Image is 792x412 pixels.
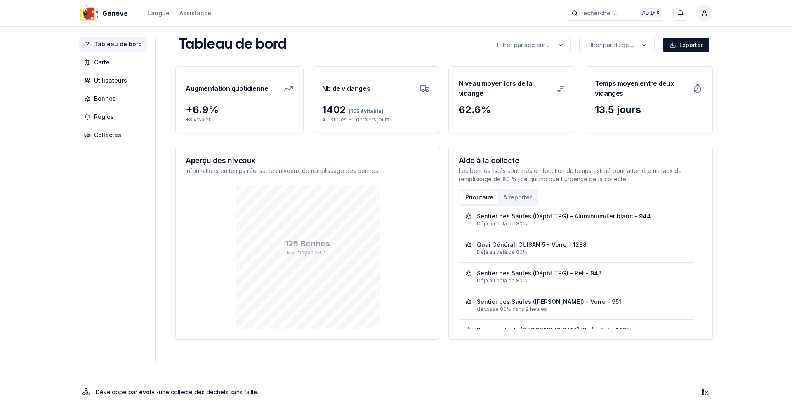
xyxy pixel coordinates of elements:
a: Assistance [179,8,211,18]
p: + 8.4 % hier [186,116,293,123]
a: Règles [79,109,150,124]
div: Langue [148,9,170,17]
span: Bennes [94,95,116,103]
button: Exporter [663,38,709,52]
button: Prioritaire [460,191,498,204]
a: Utilisateurs [79,73,150,88]
span: Utilisateurs [94,76,127,85]
div: Sentier des Saules ([PERSON_NAME]) - Verre - 951 [477,298,621,306]
div: Promenade de [GEOGRAPHIC_DATA] (Pin) - Pet - 1467 [477,326,630,334]
button: Langue [148,8,170,18]
span: Collectes [94,131,121,139]
div: 62.6 % [459,103,566,116]
div: 1402 [322,103,430,116]
span: Règles [94,113,114,121]
h3: Temps moyen entre deux vidanges [595,77,688,100]
div: + 6.9 % [186,103,293,116]
a: Carte [79,55,150,70]
img: Evoly Logo [79,386,92,399]
a: Sentier des Saules ([PERSON_NAME]) - Verre - 951dépasse 80% dans 9 heures [465,298,688,313]
div: Sentier des Saules (Dépôt TPG) - Pet - 943 [477,269,602,277]
a: Sentier des Saules (Dépôt TPG) - Aluminium/Fer blanc - 944Déjà au delà de 80% [465,212,688,227]
a: evoly [139,388,155,395]
button: À reporter [498,191,537,204]
h3: Niveau moyen lors de la vidange [459,77,552,100]
p: Filtrer par secteur ... [497,41,551,49]
h3: Aperçu des niveaux [186,157,430,164]
span: Geneve [102,8,128,18]
a: Quai Général-GUISAN 5 - Verre - 1288Déjà au delà de 80% [465,241,688,256]
p: Filtrer par fluide ... [586,41,634,49]
a: Tableau de bord [79,37,150,52]
div: 13.5 jours [595,103,702,116]
span: Tableau de bord [94,40,142,48]
span: Carte [94,58,110,66]
div: Quai Général-GUISAN 5 - Verre - 1288 [477,241,587,249]
p: Développé par - une collecte des déchets sans faille . [96,386,258,398]
h3: Nb de vidanges [322,77,370,100]
a: Promenade de [GEOGRAPHIC_DATA] (Pin) - Pet - 1467 [465,326,688,341]
h3: Aide à la collecte [459,157,703,164]
p: Les bennes listés sont triés en fonction du temps estimé pour atteindre un taux de remplissage de... [459,167,703,183]
div: Déjà au delà de 80% [477,220,688,227]
button: label [490,37,571,53]
h3: Augmentation quotidienne [186,77,268,100]
p: 411 sur les 30 derniers jours [322,116,430,123]
div: Sentier des Saules (Dépôt TPG) - Aluminium/Fer blanc - 944 [477,212,651,220]
div: Déjà au delà de 80% [477,249,688,256]
p: Informations en temps réel sur les niveaux de remplissage des bennes. [186,167,430,175]
a: Collectes [79,128,150,142]
a: Sentier des Saules (Dépôt TPG) - Pet - 943Déjà au delà de 80% [465,269,688,284]
a: Geneve [79,8,131,18]
button: recherche ...Ctrl+K [566,6,665,21]
img: Geneve Logo [79,3,99,23]
button: label [579,37,655,53]
span: recherche ... [581,9,617,17]
div: dépasse 80% dans 9 heures [477,306,688,313]
a: Bennes [79,91,150,106]
div: Déjà au delà de 80% [477,277,688,284]
span: (165 évitable) [346,108,384,114]
h1: Tableau de bord [179,37,287,53]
